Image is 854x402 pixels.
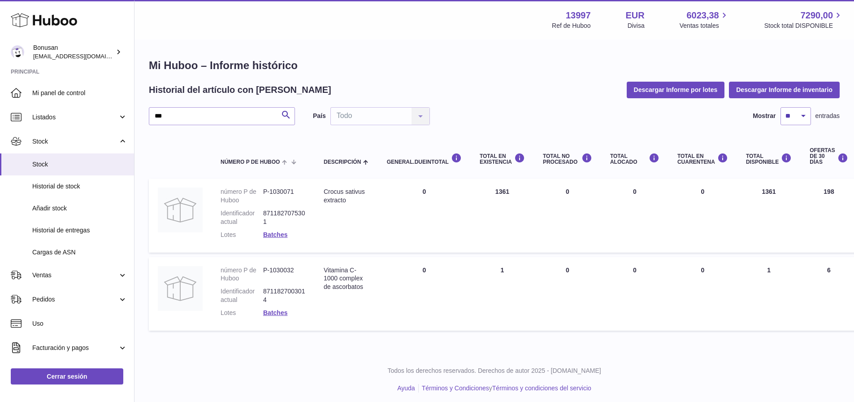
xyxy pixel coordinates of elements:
[422,385,489,392] a: Términos y Condiciones
[32,137,118,146] span: Stock
[221,309,263,317] dt: Lotes
[158,266,203,311] img: product image
[543,153,592,165] div: Total NO PROCESADO
[221,287,263,304] dt: Identificador actual
[686,9,719,22] span: 6023,38
[32,295,118,304] span: Pedidos
[471,257,534,331] td: 1
[764,22,843,30] span: Stock total DISPONIBLE
[746,153,792,165] div: Total DISPONIBLE
[32,89,127,97] span: Mi panel de control
[729,82,840,98] button: Descargar Informe de inventario
[387,153,462,165] div: general.dueInTotal
[33,52,132,60] span: [EMAIL_ADDRESS][DOMAIN_NAME]
[313,112,326,120] label: País
[701,188,705,195] span: 0
[221,159,280,165] span: número P de Huboo
[677,153,728,165] div: Total en CUARENTENA
[810,148,848,166] div: OFERTAS DE 30 DÍAS
[471,179,534,252] td: 1361
[263,309,287,316] a: Batches
[142,367,847,375] p: Todos los derechos reservados. Derechos de autor 2025 - [DOMAIN_NAME]
[32,113,118,122] span: Listados
[263,188,306,205] dd: P-1030071
[764,9,843,30] a: 7290,00 Stock total DISPONIBLE
[324,159,361,165] span: Descripción
[11,45,24,59] img: info@bonusan.es
[627,82,725,98] button: Descargar Informe por lotes
[263,209,306,226] dd: 8711827075301
[701,267,705,274] span: 0
[534,179,601,252] td: 0
[378,179,471,252] td: 0
[324,188,369,205] div: Crocus sativus extracto
[32,271,118,280] span: Ventas
[480,153,525,165] div: Total en EXISTENCIA
[815,112,840,120] span: entradas
[32,204,127,213] span: Añadir stock
[263,287,306,304] dd: 8711827003014
[221,188,263,205] dt: número P de Huboo
[149,84,331,96] h2: Historial del artículo con [PERSON_NAME]
[263,231,287,238] a: Batches
[626,9,645,22] strong: EUR
[11,368,123,385] a: Cerrar sesión
[397,385,415,392] a: Ayuda
[552,22,590,30] div: Ref de Huboo
[149,58,840,73] h1: Mi Huboo – Informe histórico
[263,266,306,283] dd: P-1030032
[610,153,659,165] div: Total ALOCADO
[680,22,729,30] span: Ventas totales
[221,209,263,226] dt: Identificador actual
[158,188,203,232] img: product image
[324,266,369,292] div: Vitamina C-1000 complex de ascorbatos
[32,226,127,235] span: Historial de entregas
[32,160,127,169] span: Stock
[737,257,801,331] td: 1
[221,266,263,283] dt: número P de Huboo
[601,257,668,331] td: 0
[32,248,127,257] span: Cargas de ASN
[492,385,591,392] a: Términos y condiciones del servicio
[33,44,114,61] div: Bonusan
[737,179,801,252] td: 1361
[32,182,127,191] span: Historial de stock
[601,179,668,252] td: 0
[753,112,776,120] label: Mostrar
[801,9,833,22] span: 7290,00
[566,9,591,22] strong: 13997
[680,9,729,30] a: 6023,38 Ventas totales
[534,257,601,331] td: 0
[628,22,645,30] div: Divisa
[32,344,118,352] span: Facturación y pagos
[221,231,263,239] dt: Lotes
[378,257,471,331] td: 0
[419,384,591,393] li: y
[32,319,127,328] span: Uso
